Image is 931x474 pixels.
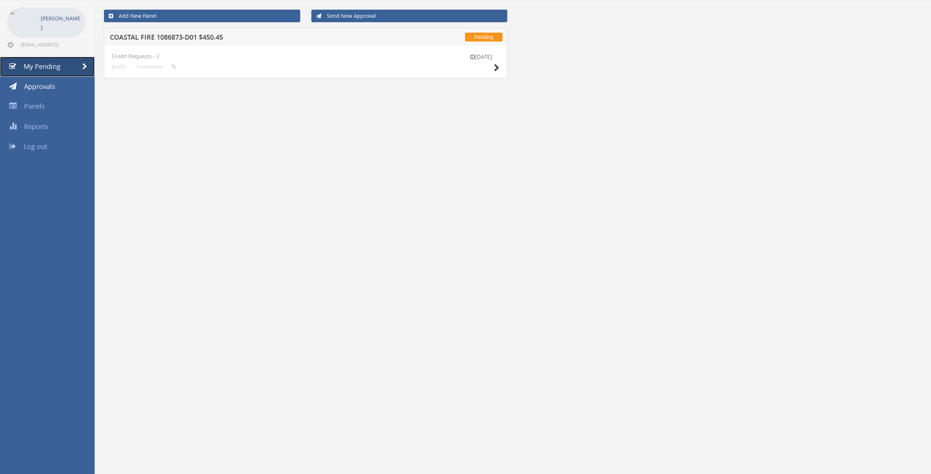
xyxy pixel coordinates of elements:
[24,122,48,131] span: Reports
[462,53,499,61] small: [DATE]
[41,14,82,32] p: [PERSON_NAME]
[24,102,45,110] span: Panels
[465,33,502,42] span: Pending
[112,64,126,70] small: [DATE]
[21,42,84,47] span: [EMAIL_ADDRESS][DOMAIN_NAME]
[137,64,176,70] small: 0 comments...
[24,142,47,151] span: Log out
[104,10,300,22] a: Add New Panel
[311,10,508,22] a: Send New Approval
[24,62,60,71] span: My Pending
[24,82,55,91] span: Approvals
[112,53,499,59] h4: Credit Requests - 2
[110,34,384,43] h5: COASTAL FIRE 1086873-D01 $450.45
